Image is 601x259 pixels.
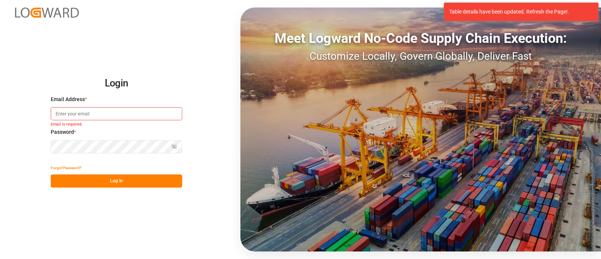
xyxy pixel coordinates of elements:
[51,161,82,174] button: Forgot Password?
[240,28,601,48] div: Meet Logward No-Code Supply Chain Execution:
[51,122,182,129] small: Email is required.
[51,95,85,103] span: Email Address
[51,107,182,120] input: Enter your email
[15,8,79,18] img: Logward_new_orange.png
[51,71,182,95] h2: Login
[240,48,601,64] div: Customize Locally, Govern Globally, Deliver Fast
[51,174,182,188] button: Log In
[51,128,74,136] span: Password
[449,8,587,16] div: Table details have been updated. Refresh the Page!.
